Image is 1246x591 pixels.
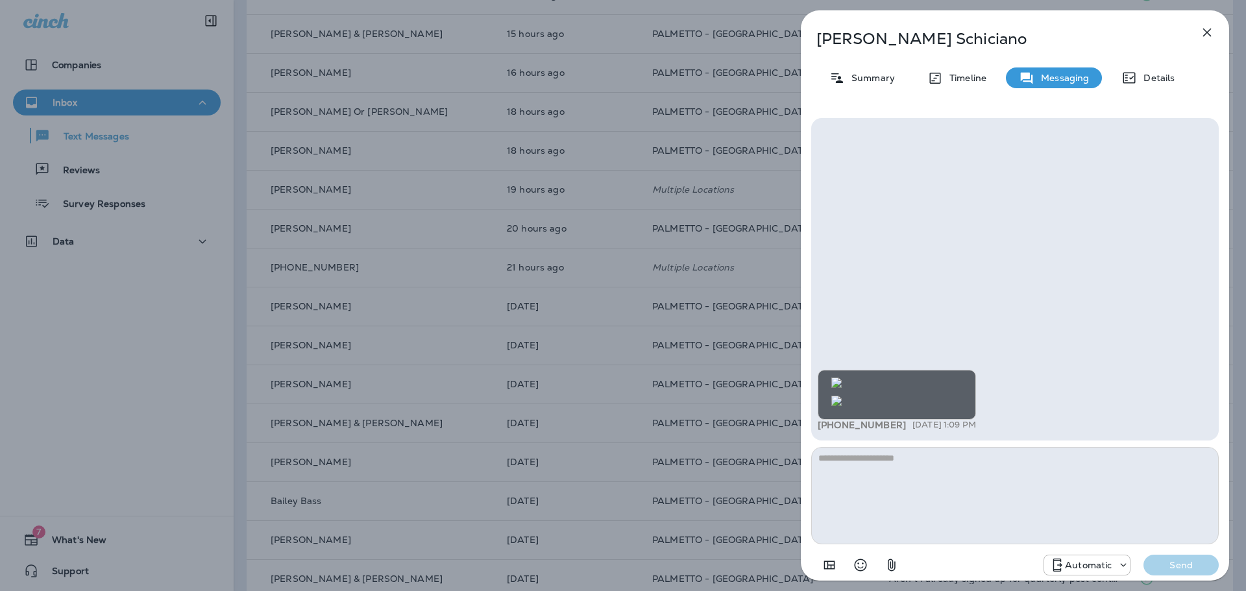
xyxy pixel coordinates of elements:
[848,552,873,578] button: Select an emoji
[816,30,1171,48] p: [PERSON_NAME] Schiciano
[831,378,842,388] img: twilio-download
[1065,560,1112,570] p: Automatic
[816,552,842,578] button: Add in a premade template
[831,396,842,406] img: twilio-download
[845,73,895,83] p: Summary
[818,419,906,431] span: [PHONE_NUMBER]
[912,420,976,430] p: [DATE] 1:09 PM
[1137,73,1175,83] p: Details
[943,73,986,83] p: Timeline
[1034,73,1089,83] p: Messaging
